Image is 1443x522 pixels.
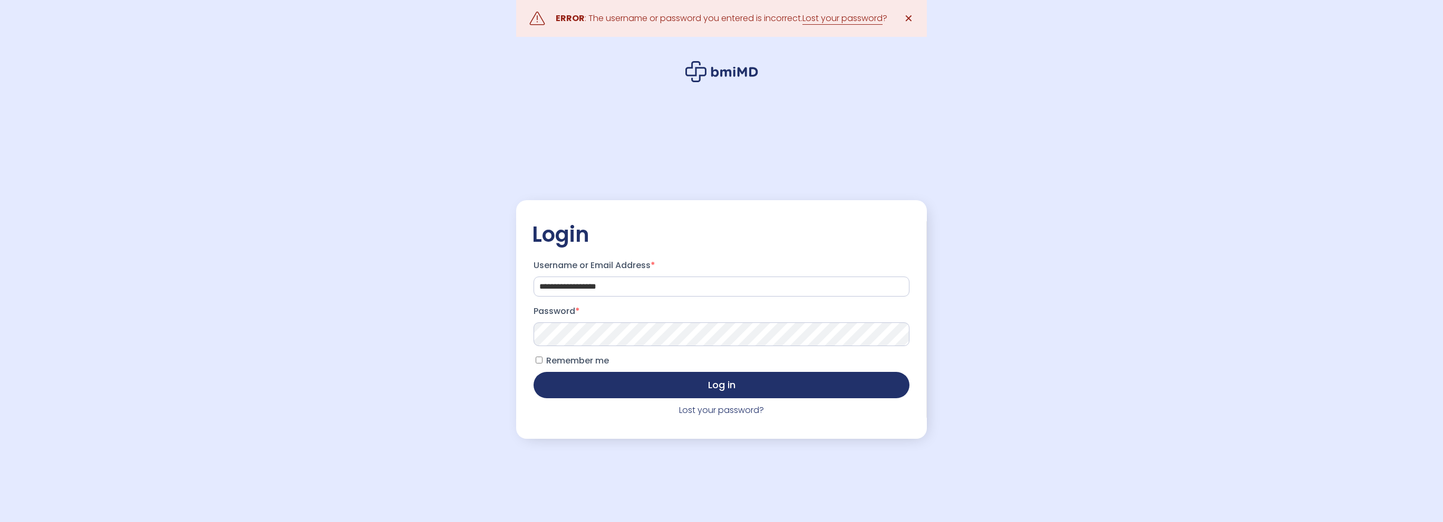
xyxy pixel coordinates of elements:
[534,303,909,320] label: Password
[679,404,764,416] a: Lost your password?
[556,11,887,26] div: : The username or password you entered is incorrect. ?
[534,257,909,274] label: Username or Email Address
[556,12,585,24] strong: ERROR
[802,12,883,25] a: Lost your password
[546,354,609,367] span: Remember me
[904,11,913,26] span: ✕
[536,357,543,363] input: Remember me
[898,8,919,29] a: ✕
[534,372,909,398] button: Log in
[532,221,911,248] h2: Login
